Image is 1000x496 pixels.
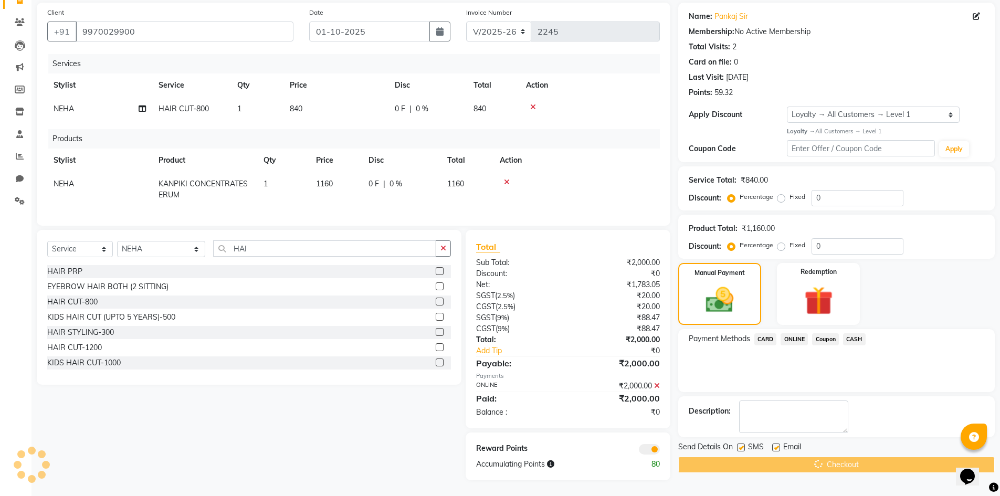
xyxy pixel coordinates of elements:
[468,279,568,290] div: Net:
[689,193,721,204] div: Discount:
[388,73,467,97] th: Disc
[498,302,513,311] span: 2.5%
[466,8,512,17] label: Invoice Number
[47,297,98,308] div: HAIR CUT-800
[264,179,268,188] span: 1
[812,333,839,345] span: Coupon
[369,178,379,189] span: 0 F
[476,241,500,252] span: Total
[441,149,493,172] th: Total
[47,312,175,323] div: KIDS HAIR CUT (UPTO 5 YEARS)-500
[689,87,712,98] div: Points:
[689,41,730,52] div: Total Visits:
[740,240,773,250] label: Percentage
[310,149,362,172] th: Price
[316,179,333,188] span: 1160
[568,301,668,312] div: ₹20.00
[447,179,464,188] span: 1160
[689,57,732,68] div: Card on file:
[568,290,668,301] div: ₹20.00
[585,345,668,356] div: ₹0
[694,268,745,278] label: Manual Payment
[956,454,990,486] iframe: chat widget
[734,57,738,68] div: 0
[790,192,805,202] label: Fixed
[362,149,441,172] th: Disc
[568,381,668,392] div: ₹2,000.00
[689,175,736,186] div: Service Total:
[476,291,495,300] span: SGST
[678,441,733,455] span: Send Details On
[568,323,668,334] div: ₹88.47
[754,333,777,345] span: CARD
[473,104,486,113] span: 840
[790,240,805,250] label: Fixed
[476,324,496,333] span: CGST
[213,240,437,257] input: Search or Scan
[468,301,568,312] div: ( )
[390,178,402,189] span: 0 %
[468,459,617,470] div: Accumulating Points
[416,103,428,114] span: 0 %
[568,392,668,405] div: ₹2,000.00
[468,323,568,334] div: ( )
[568,279,668,290] div: ₹1,783.05
[409,103,412,114] span: |
[47,22,77,41] button: +91
[618,459,668,470] div: 80
[47,149,152,172] th: Stylist
[468,357,568,370] div: Payable:
[476,302,496,311] span: CGST
[47,8,64,17] label: Client
[689,109,787,120] div: Apply Discount
[689,241,721,252] div: Discount:
[568,334,668,345] div: ₹2,000.00
[497,313,507,322] span: 9%
[498,324,508,333] span: 9%
[568,268,668,279] div: ₹0
[468,334,568,345] div: Total:
[290,104,302,113] span: 840
[476,313,495,322] span: SGST
[47,281,169,292] div: EYEBROW HAIR BOTH (2 SITTING)
[726,72,749,83] div: [DATE]
[732,41,736,52] div: 2
[493,149,660,172] th: Action
[159,104,209,113] span: HAIR CUT-800
[395,103,405,114] span: 0 F
[748,441,764,455] span: SMS
[476,372,659,381] div: Payments
[48,54,668,73] div: Services
[257,149,310,172] th: Qty
[741,175,768,186] div: ₹840.00
[283,73,388,97] th: Price
[939,141,969,157] button: Apply
[689,223,738,234] div: Product Total:
[76,22,293,41] input: Search by Name/Mobile/Email/Code
[152,149,257,172] th: Product
[689,72,724,83] div: Last Visit:
[468,345,584,356] a: Add Tip
[689,143,787,154] div: Coupon Code
[689,333,750,344] span: Payment Methods
[54,104,74,113] span: NEHA
[468,312,568,323] div: ( )
[689,406,731,417] div: Description:
[497,291,513,300] span: 2.5%
[795,283,842,319] img: _gift.svg
[47,342,102,353] div: HAIR CUT-1200
[47,357,121,368] div: KIDS HAIR CUT-1000
[231,73,283,97] th: Qty
[54,179,74,188] span: NEHA
[47,327,114,338] div: HAIR STYLING-300
[520,73,660,97] th: Action
[468,443,568,455] div: Reward Points
[47,266,82,277] div: HAIR PRP
[568,312,668,323] div: ₹88.47
[781,333,808,345] span: ONLINE
[689,11,712,22] div: Name:
[714,87,733,98] div: 59.32
[468,257,568,268] div: Sub Total:
[47,73,152,97] th: Stylist
[714,11,748,22] a: Pankaj Sir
